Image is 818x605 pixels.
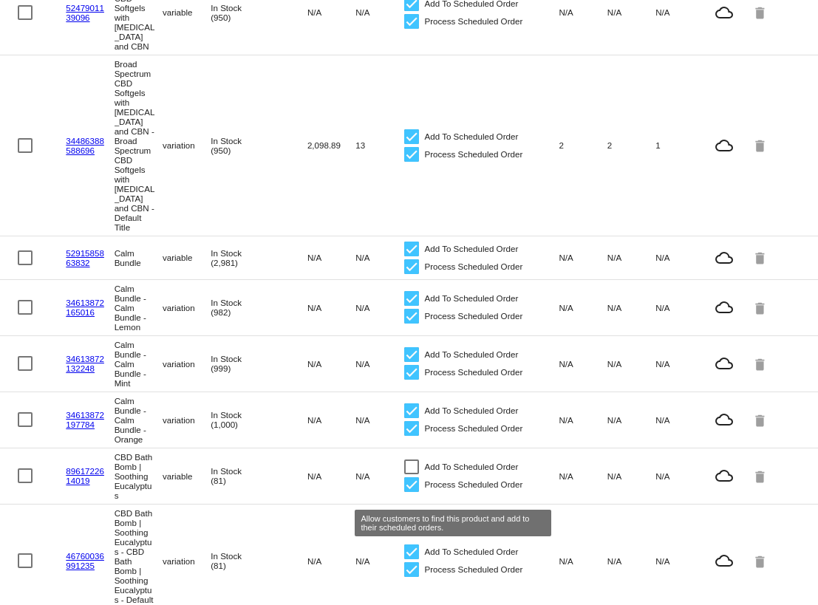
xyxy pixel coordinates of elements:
[425,13,523,30] span: Process Scheduled Order
[559,4,607,21] mat-cell: N/A
[703,298,744,316] mat-icon: cloud_queue
[752,352,770,375] mat-icon: delete
[655,299,703,316] mat-cell: N/A
[163,4,211,21] mat-cell: variable
[66,3,104,22] a: 5247901139096
[607,137,655,154] mat-cell: 2
[703,467,744,485] mat-icon: cloud_queue
[163,468,211,485] mat-cell: variable
[163,299,211,316] mat-cell: variation
[655,355,703,372] mat-cell: N/A
[425,307,523,325] span: Process Scheduled Order
[559,411,607,428] mat-cell: N/A
[66,248,104,267] a: 5291585863832
[752,409,770,431] mat-icon: delete
[211,547,259,574] mat-cell: In Stock (81)
[752,1,770,24] mat-icon: delete
[355,468,403,485] mat-cell: N/A
[115,448,163,504] mat-cell: CBD Bath Bomb | Soothing Eucalyptus
[425,346,519,363] span: Add To Scheduled Order
[752,550,770,572] mat-icon: delete
[655,468,703,485] mat-cell: N/A
[211,462,259,489] mat-cell: In Stock (81)
[655,4,703,21] mat-cell: N/A
[425,476,523,493] span: Process Scheduled Order
[425,402,519,420] span: Add To Scheduled Order
[355,299,403,316] mat-cell: N/A
[425,420,523,437] span: Process Scheduled Order
[607,4,655,21] mat-cell: N/A
[307,553,355,570] mat-cell: N/A
[307,468,355,485] mat-cell: N/A
[355,355,403,372] mat-cell: N/A
[163,355,211,372] mat-cell: variation
[355,249,403,266] mat-cell: N/A
[307,249,355,266] mat-cell: N/A
[752,134,770,157] mat-icon: delete
[355,137,403,154] mat-cell: 13
[607,553,655,570] mat-cell: N/A
[703,4,744,21] mat-icon: cloud_queue
[752,296,770,319] mat-icon: delete
[163,249,211,266] mat-cell: variable
[115,245,163,271] mat-cell: Calm Bundle
[115,55,163,236] mat-cell: Broad Spectrum CBD Softgels with [MEDICAL_DATA] and CBN - Broad Spectrum CBD Softgels with [MEDIC...
[425,458,519,476] span: Add To Scheduled Order
[66,551,104,570] a: 46760036991235
[703,137,744,154] mat-icon: cloud_queue
[307,137,355,154] mat-cell: 2,098.89
[559,355,607,372] mat-cell: N/A
[211,406,259,433] mat-cell: In Stock (1,000)
[425,146,523,163] span: Process Scheduled Order
[425,128,519,146] span: Add To Scheduled Order
[752,246,770,269] mat-icon: delete
[66,136,104,155] a: 34486388588696
[355,411,403,428] mat-cell: N/A
[66,298,104,317] a: 34613872165016
[211,245,259,271] mat-cell: In Stock (2,981)
[655,411,703,428] mat-cell: N/A
[163,553,211,570] mat-cell: variation
[607,468,655,485] mat-cell: N/A
[425,290,519,307] span: Add To Scheduled Order
[115,336,163,392] mat-cell: Calm Bundle - Calm Bundle - Mint
[307,355,355,372] mat-cell: N/A
[307,411,355,428] mat-cell: N/A
[211,294,259,321] mat-cell: In Stock (982)
[66,410,104,429] a: 34613872197784
[425,561,523,578] span: Process Scheduled Order
[703,355,744,372] mat-icon: cloud_queue
[559,249,607,266] mat-cell: N/A
[703,249,744,267] mat-icon: cloud_queue
[559,299,607,316] mat-cell: N/A
[607,249,655,266] mat-cell: N/A
[607,299,655,316] mat-cell: N/A
[307,4,355,21] mat-cell: N/A
[211,132,259,159] mat-cell: In Stock (950)
[559,553,607,570] mat-cell: N/A
[559,468,607,485] mat-cell: N/A
[115,392,163,448] mat-cell: Calm Bundle - Calm Bundle - Orange
[425,363,523,381] span: Process Scheduled Order
[425,258,523,276] span: Process Scheduled Order
[607,355,655,372] mat-cell: N/A
[307,299,355,316] mat-cell: N/A
[163,411,211,428] mat-cell: variation
[703,411,744,428] mat-icon: cloud_queue
[163,137,211,154] mat-cell: variation
[607,411,655,428] mat-cell: N/A
[355,553,403,570] mat-cell: N/A
[66,466,104,485] a: 8961722614019
[655,553,703,570] mat-cell: N/A
[211,350,259,377] mat-cell: In Stock (999)
[752,465,770,488] mat-icon: delete
[355,4,403,21] mat-cell: N/A
[425,543,519,561] span: Add To Scheduled Order
[655,249,703,266] mat-cell: N/A
[559,137,607,154] mat-cell: 2
[703,552,744,570] mat-icon: cloud_queue
[66,354,104,373] a: 34613872132248
[425,240,519,258] span: Add To Scheduled Order
[655,137,703,154] mat-cell: 1
[115,280,163,335] mat-cell: Calm Bundle - Calm Bundle - Lemon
